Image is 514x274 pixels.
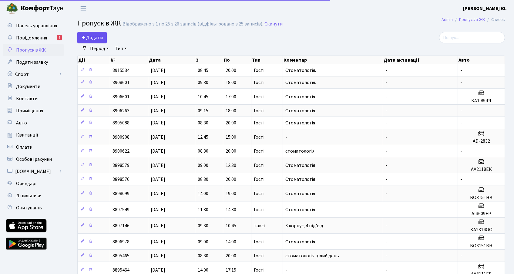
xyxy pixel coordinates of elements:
a: Admin [442,16,453,23]
span: 09:30 [198,222,208,229]
span: 8898576 [113,176,129,183]
span: 18:00 [226,79,236,86]
a: Додати [77,32,107,43]
span: - [460,79,462,86]
th: По [223,56,251,64]
span: [DATE] [151,267,165,273]
span: Повідомлення [16,35,47,41]
h5: КА2314ОО [460,227,502,233]
span: Таун [21,3,64,14]
span: Орендарі [16,180,36,187]
span: Гості [254,68,264,73]
span: - [385,222,387,229]
th: Дата [148,56,195,64]
span: - [285,134,287,140]
span: Стоматологія [285,206,315,213]
span: Гості [254,239,264,244]
span: - [385,162,387,169]
input: Пошук... [439,32,505,43]
th: Дії [78,56,110,64]
th: Дата активації [383,56,458,64]
a: Квитанції [3,129,64,141]
span: - [460,148,462,154]
span: - [385,120,387,126]
span: Стоматологія. [285,79,316,86]
span: Пропуск в ЖК [77,18,121,29]
img: logo.png [6,2,18,15]
span: - [460,120,462,126]
span: Гості [254,135,264,140]
span: 20:00 [226,148,236,154]
span: 20:00 [226,120,236,126]
span: Стоматологія. [285,93,316,100]
span: Гості [254,268,264,272]
a: Документи [3,80,64,93]
span: Авто [16,120,27,126]
a: [DOMAIN_NAME] [3,165,64,178]
span: Приміщення [16,107,43,114]
span: - [385,176,387,183]
nav: breadcrumb [432,13,514,26]
h5: KA1980PI [460,98,502,104]
span: Гості [254,163,264,168]
span: - [385,148,387,154]
span: 08:30 [198,252,208,259]
span: - [385,107,387,114]
span: 20:00 [226,67,236,74]
span: Контакти [16,95,38,102]
a: Приміщення [3,105,64,117]
span: [DATE] [151,252,165,259]
span: 8897549 [113,206,129,213]
span: 8897146 [113,222,129,229]
a: Лічильники [3,190,64,202]
span: 8915534 [113,67,129,74]
span: Оплати [16,144,32,151]
th: Коментар [283,56,383,64]
span: Особові рахунки [16,156,52,163]
th: № [110,56,149,64]
a: Подати заявку [3,56,64,68]
span: Документи [16,83,40,90]
span: стоматологія [285,148,314,154]
span: 8906263 [113,107,129,114]
span: [DATE] [151,190,165,197]
span: [DATE] [151,120,165,126]
span: [DATE] [151,238,165,245]
span: Гості [254,253,264,258]
span: стоматологія цілий день [285,252,339,259]
span: 09:00 [198,162,208,169]
h5: ВО3151НВ [460,195,502,201]
span: 8908601 [113,79,129,86]
div: 2 [57,35,62,40]
th: З [195,56,223,64]
li: Список [485,16,505,23]
span: 09:00 [198,238,208,245]
span: [DATE] [151,148,165,154]
span: - [385,267,387,273]
span: Панель управління [16,22,57,29]
span: 08:30 [198,120,208,126]
span: 8900622 [113,148,129,154]
h5: АІ3609ЕР [460,211,502,217]
span: 8895465 [113,252,129,259]
span: [DATE] [151,93,165,100]
span: - [460,176,462,183]
span: 17:00 [226,93,236,100]
span: - [385,206,387,213]
span: Гості [254,80,264,85]
button: Переключити навігацію [76,3,91,13]
a: Пропуск в ЖК [459,16,485,23]
span: - [385,93,387,100]
span: 18:00 [226,107,236,114]
a: Орендарі [3,178,64,190]
a: Тип [113,43,129,54]
a: Опитування [3,202,64,214]
span: 08:45 [198,67,208,74]
span: Гості [254,120,264,125]
a: Авто [3,117,64,129]
h5: АА2118ЕК [460,167,502,172]
h5: AD-2832 [460,138,502,144]
span: 09:15 [198,107,208,114]
span: Стоматологія [285,190,315,197]
span: 8906601 [113,93,129,100]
